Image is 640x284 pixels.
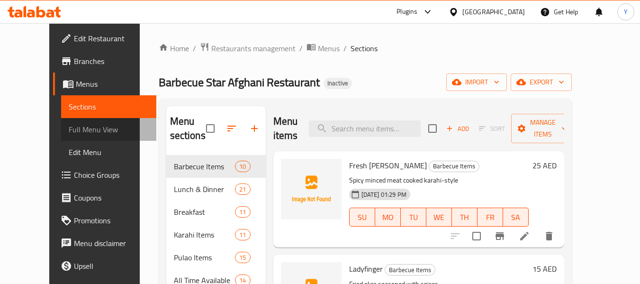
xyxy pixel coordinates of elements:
[76,78,149,90] span: Menus
[166,178,266,201] div: Lunch & Dinner21
[235,206,250,218] div: items
[235,252,250,263] div: items
[423,119,442,138] span: Select section
[309,120,421,137] input: search
[358,190,410,199] span: [DATE] 01:29 PM
[507,211,525,224] span: SA
[235,230,250,239] span: 11
[401,208,426,227] button: TU
[532,159,557,172] h6: 25 AED
[624,7,628,17] span: Y
[518,76,564,88] span: export
[166,201,266,223] div: Breakfast11
[349,174,529,186] p: Spicy minced meat cooked karahi-style
[166,155,266,178] div: Barbecue Items10
[299,43,303,54] li: /
[61,141,156,164] a: Edit Menu
[235,185,250,194] span: 21
[456,211,474,224] span: TH
[343,43,347,54] li: /
[454,76,499,88] span: import
[481,211,499,224] span: FR
[429,161,479,172] div: Barbecue Items
[174,252,235,263] span: Pulao Items
[74,169,149,181] span: Choice Groups
[353,211,371,224] span: SU
[445,123,470,134] span: Add
[430,211,448,224] span: WE
[166,223,266,246] div: Karahi Items11
[235,208,250,217] span: 11
[511,114,575,143] button: Manage items
[74,260,149,272] span: Upsell
[170,114,206,143] h2: Menu sections
[478,208,503,227] button: FR
[193,43,196,54] li: /
[53,186,156,209] a: Coupons
[235,162,250,171] span: 10
[429,161,479,172] span: Barbecue Items
[74,215,149,226] span: Promotions
[53,232,156,255] a: Menu disclaimer
[74,33,149,44] span: Edit Restaurant
[379,211,397,224] span: MO
[324,78,352,89] div: Inactive
[488,225,511,247] button: Branch-specific-item
[211,43,296,54] span: Restaurants management
[532,262,557,275] h6: 15 AED
[385,264,435,275] div: Barbecue Items
[442,121,473,136] button: Add
[349,158,427,173] span: Fresh [PERSON_NAME]
[174,183,235,195] span: Lunch & Dinner
[235,161,250,172] div: items
[159,72,320,93] span: Barbecue Star Afghani Restaurant
[53,164,156,186] a: Choice Groups
[467,226,487,246] span: Select to update
[69,101,149,112] span: Sections
[53,27,156,50] a: Edit Restaurant
[74,238,149,249] span: Menu disclaimer
[235,253,250,262] span: 15
[462,7,525,17] div: [GEOGRAPHIC_DATA]
[53,73,156,95] a: Menus
[349,208,375,227] button: SU
[426,208,452,227] button: WE
[174,161,235,172] span: Barbecue Items
[405,211,423,224] span: TU
[235,183,250,195] div: items
[243,117,266,140] button: Add section
[473,121,511,136] span: Select section first
[174,229,235,240] span: Karahi Items
[200,119,220,138] span: Select all sections
[69,147,149,158] span: Edit Menu
[53,50,156,73] a: Branches
[503,208,529,227] button: SA
[69,124,149,135] span: Full Menu View
[281,159,342,220] img: Fresh Keema Karahi
[452,208,478,227] button: TH
[375,208,401,227] button: MO
[200,42,296,55] a: Restaurants management
[74,192,149,203] span: Coupons
[61,95,156,118] a: Sections
[385,265,435,275] span: Barbecue Items
[306,42,340,55] a: Menus
[519,117,567,140] span: Manage items
[53,209,156,232] a: Promotions
[446,73,507,91] button: import
[273,114,298,143] h2: Menu items
[74,55,149,67] span: Branches
[397,6,417,18] div: Plugins
[159,43,189,54] a: Home
[511,73,572,91] button: export
[174,206,235,218] span: Breakfast
[53,255,156,277] a: Upsell
[61,118,156,141] a: Full Menu View
[159,42,572,55] nav: breadcrumb
[519,230,530,242] a: Edit menu item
